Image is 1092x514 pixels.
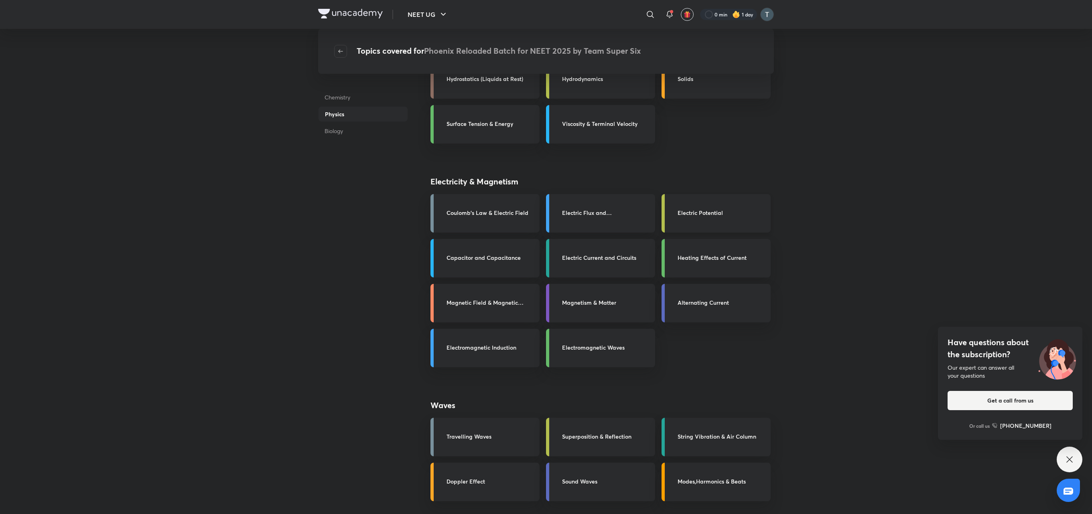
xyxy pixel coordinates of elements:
[403,6,453,22] button: NEET UG
[430,418,540,456] a: Travelling Waves
[447,343,535,352] h3: Electromagnetic Induction
[430,60,540,99] a: Hydrostatics (Liquids at Rest)
[562,432,650,441] h3: Superposition & Reflection
[430,239,540,277] a: Capacitor and Capacitance
[447,298,535,307] h3: Magnetic Field & Magnetic Forces
[678,477,766,486] h3: Modes,Harmonics & Beats
[447,432,535,441] h3: Travelling Waves
[447,253,535,262] h3: Capacitor and Capacitance
[546,329,655,367] a: Electromagnetic Waves
[447,75,535,83] h3: Hydrostatics (Liquids at Rest)
[318,90,408,105] p: Chemistry
[948,391,1073,410] button: Get a call from us
[546,418,655,456] a: Superposition & Reflection
[546,105,655,144] a: Viscosity & Terminal Velocity
[760,8,774,21] img: tanistha Dey
[684,11,691,18] img: avatar
[948,336,1073,360] h4: Have questions about the subscription?
[318,9,383,18] img: Company Logo
[1000,421,1051,430] h6: [PHONE_NUMBER]
[678,253,766,262] h3: Heating Effects of Current
[447,208,535,217] h3: Coulomb's Law & Electric Field
[969,422,990,429] p: Or call us
[992,421,1051,430] a: [PHONE_NUMBER]
[447,477,535,486] h3: Doppler Effect
[546,463,655,501] a: Sound Waves
[562,119,650,128] h3: Viscosity & Terminal Velocity
[546,284,655,322] a: Magnetism & Matter
[318,106,408,122] p: Physics
[681,8,694,21] button: avatar
[562,208,650,217] h3: Electric Flux and [PERSON_NAME]'s Law
[662,284,771,322] a: Alternating Current
[430,176,732,188] h4: Electricity & Magnetism
[546,239,655,277] a: Electric Current and Circuits
[678,298,766,307] h3: Alternating Current
[430,399,732,411] h4: Waves
[662,239,771,277] a: Heating Effects of Current
[662,194,771,233] a: Electric Potential
[430,194,540,233] a: Coulomb's Law & Electric Field
[732,10,740,18] img: streak
[430,329,540,367] a: Electromagnetic Induction
[678,75,766,83] h3: Solids
[562,75,650,83] h3: Hydrodynamics
[662,463,771,501] a: Modes,Harmonics & Beats
[424,45,641,56] span: Phoenix Reloaded Batch for NEET 2025 by Team Super Six
[430,284,540,322] a: Magnetic Field & Magnetic Forces
[562,477,650,486] h3: Sound Waves
[948,364,1073,380] div: Our expert can answer all your questions
[678,208,766,217] h3: Electric Potential
[562,343,650,352] h3: Electromagnetic Waves
[430,463,540,501] a: Doppler Effect
[662,418,771,456] a: String Vibration & Air Column
[318,9,383,20] a: Company Logo
[562,253,650,262] h3: Electric Current and Circuits
[447,119,535,128] h3: Surface Tension & Energy
[678,432,766,441] h3: String Vibration & Air Column
[662,60,771,99] a: Solids
[1032,336,1082,380] img: ttu_illustration_new.svg
[357,45,641,58] h4: Topics covered for
[546,60,655,99] a: Hydrodynamics
[562,298,650,307] h3: Magnetism & Matter
[546,194,655,233] a: Electric Flux and [PERSON_NAME]'s Law
[318,123,408,138] p: Biology
[430,105,540,144] a: Surface Tension & Energy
